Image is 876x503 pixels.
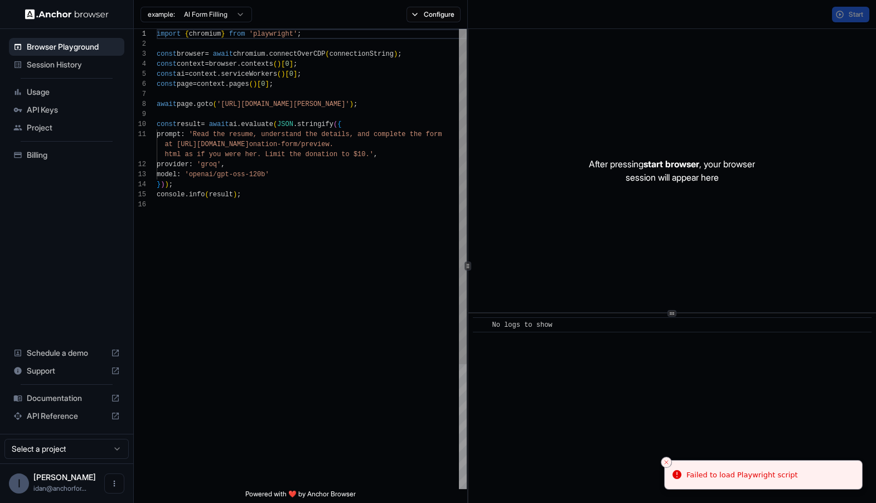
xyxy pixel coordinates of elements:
[33,484,86,492] span: idan@anchorforge.io
[9,56,124,74] div: Session History
[157,130,181,138] span: prompt
[249,30,297,38] span: 'playwright'
[164,181,168,188] span: )
[134,129,146,139] div: 11
[134,59,146,69] div: 4
[177,50,205,58] span: browser
[277,70,281,78] span: (
[354,100,357,108] span: ;
[27,347,107,359] span: Schedule a demo
[249,141,333,148] span: onation-form/preview.
[293,70,297,78] span: ]
[177,60,205,68] span: context
[9,38,124,56] div: Browser Playground
[277,120,293,128] span: JSON
[134,119,146,129] div: 10
[33,472,96,482] span: Idan Raman
[157,70,177,78] span: const
[201,120,205,128] span: =
[269,80,273,88] span: ;
[157,60,177,68] span: const
[350,100,354,108] span: )
[241,60,273,68] span: contexts
[492,321,552,329] span: No logs to show
[265,50,269,58] span: .
[197,80,225,88] span: context
[365,151,373,158] span: .'
[169,181,173,188] span: ;
[333,120,337,128] span: (
[157,30,181,38] span: import
[406,7,461,22] button: Configure
[189,30,221,38] span: chromium
[157,50,177,58] span: const
[253,80,257,88] span: )
[297,30,301,38] span: ;
[157,120,177,128] span: const
[9,362,124,380] div: Support
[189,70,217,78] span: context
[27,104,120,115] span: API Keys
[394,50,398,58] span: )
[157,181,161,188] span: }
[289,60,293,68] span: ]
[134,79,146,89] div: 6
[9,407,124,425] div: API Reference
[237,60,241,68] span: .
[249,80,253,88] span: (
[205,50,209,58] span: =
[9,119,124,137] div: Project
[189,130,390,138] span: 'Read the resume, understand the details, and comp
[225,80,229,88] span: .
[134,29,146,39] div: 1
[157,80,177,88] span: const
[221,70,277,78] span: serviceWorkers
[643,158,699,170] span: start browser
[9,473,29,494] div: I
[197,161,221,168] span: 'groq'
[297,70,301,78] span: ;
[9,146,124,164] div: Billing
[221,30,225,38] span: }
[157,191,185,199] span: console
[326,50,330,58] span: (
[104,473,124,494] button: Open menu
[398,50,401,58] span: ;
[134,39,146,49] div: 2
[293,120,297,128] span: .
[229,30,245,38] span: from
[189,161,193,168] span: :
[390,130,442,138] span: lete the form
[209,191,233,199] span: result
[233,191,237,199] span: )
[157,161,189,168] span: provider
[27,41,120,52] span: Browser Playground
[157,171,177,178] span: model
[293,60,297,68] span: ;
[257,80,261,88] span: [
[134,109,146,119] div: 9
[241,120,273,128] span: evaluate
[261,80,265,88] span: 0
[269,50,326,58] span: connectOverCDP
[197,100,213,108] span: goto
[289,70,293,78] span: 0
[297,120,333,128] span: stringify
[25,9,109,20] img: Anchor Logo
[273,120,277,128] span: (
[233,50,265,58] span: chromium
[205,191,209,199] span: (
[185,30,188,38] span: {
[189,191,205,199] span: info
[273,60,277,68] span: (
[134,180,146,190] div: 14
[661,457,672,468] button: Close toast
[161,181,164,188] span: )
[185,191,188,199] span: .
[277,60,281,68] span: )
[237,120,241,128] span: .
[177,171,181,178] span: :
[27,59,120,70] span: Session History
[213,100,217,108] span: (
[193,100,197,108] span: .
